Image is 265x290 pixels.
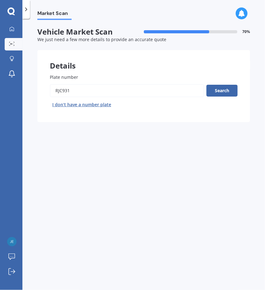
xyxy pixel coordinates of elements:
[50,74,78,80] span: Plate number
[206,85,238,97] button: Search
[50,84,204,97] input: Enter plate number
[50,100,114,110] button: I don’t have a number plate
[7,237,17,246] img: e8d72b5de1340cd4c96a72fcde5e7faf
[37,50,250,69] div: Details
[37,10,72,19] span: Market Scan
[242,30,250,34] span: 70 %
[37,36,166,42] span: We just need a few more details to provide an accurate quote
[37,27,144,36] span: Vehicle Market Scan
